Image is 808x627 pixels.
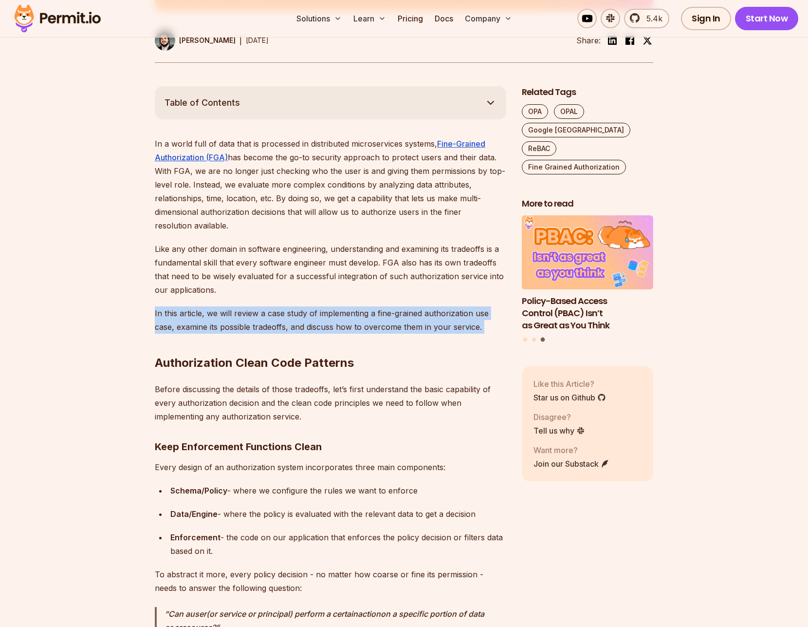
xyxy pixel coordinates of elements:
[522,215,653,343] div: Posts
[532,338,536,342] button: Go to slide 2
[522,198,653,210] h2: More to read
[165,96,240,110] span: Table of Contents
[576,35,601,46] li: Share:
[155,30,236,51] a: [PERSON_NAME]
[170,531,506,558] div: - the code on our application that enforces the policy decision or filters data based on it.
[533,458,609,470] a: Join our Substack
[523,338,527,342] button: Go to slide 1
[358,609,381,619] em: action
[554,104,584,119] a: OPAL
[155,316,506,371] h2: Authorization Clean Code Patterns
[533,444,609,456] p: Want more?
[155,306,506,334] p: In this article, we will review a case study of implementing a fine-grained authorization use cas...
[179,36,236,45] p: [PERSON_NAME]
[461,9,516,28] button: Company
[624,9,669,28] a: 5.4k
[533,425,585,437] a: Tell us why
[155,568,506,595] p: To abstract it more, every policy decision - no matter how coarse or fine its permission - needs ...
[190,609,206,619] em: user
[624,35,636,46] img: facebook
[643,36,652,45] img: twitter
[170,486,227,495] strong: Schema/Policy
[522,104,548,119] a: OPA
[522,215,653,289] img: Policy-Based Access Control (PBAC) Isn’t as Great as You Think
[522,86,653,98] h2: Related Tags
[246,36,269,44] time: [DATE]
[522,123,630,137] a: Google [GEOGRAPHIC_DATA]
[155,137,506,232] p: In a world full of data that is processed in distributed microservices systems, has become the go...
[533,411,585,423] p: Disagree?
[641,13,662,24] span: 5.4k
[155,86,506,119] button: Table of Contents
[349,9,390,28] button: Learn
[606,35,618,46] img: linkedin
[431,9,457,28] a: Docs
[540,338,545,342] button: Go to slide 3
[155,242,506,297] p: Like any other domain in software engineering, understanding and examining its tradeoffs is a fun...
[170,532,220,542] strong: Enforcement
[170,509,218,519] strong: Data/Engine
[155,139,485,162] a: Fine-Grained Authorization (FGA)
[170,484,506,497] div: - where we configure the rules we want to enforce
[533,378,606,390] p: Like this Article?
[155,382,506,423] p: Before discussing the details of those tradeoffs, let’s first understand the basic capability of ...
[522,160,626,174] a: Fine Grained Authorization
[735,7,799,30] a: Start Now
[155,30,175,51] img: Gabriel L. Manor
[681,7,731,30] a: Sign In
[533,392,606,403] a: Star us on Github
[394,9,427,28] a: Pricing
[155,441,322,453] strong: Keep Enforcement Functions Clean
[293,9,346,28] button: Solutions
[522,215,653,331] a: Policy-Based Access Control (PBAC) Isn’t as Great as You ThinkPolicy-Based Access Control (PBAC) ...
[155,460,506,474] p: Every design of an authorization system incorporates three main components:
[522,295,653,331] h3: Policy-Based Access Control (PBAC) Isn’t as Great as You Think
[522,215,653,331] li: 3 of 3
[170,507,506,521] div: - where the policy is evaluated with the relevant data to get a decision
[522,141,556,156] a: ReBAC
[239,35,242,46] div: |
[10,2,105,35] img: Permit logo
